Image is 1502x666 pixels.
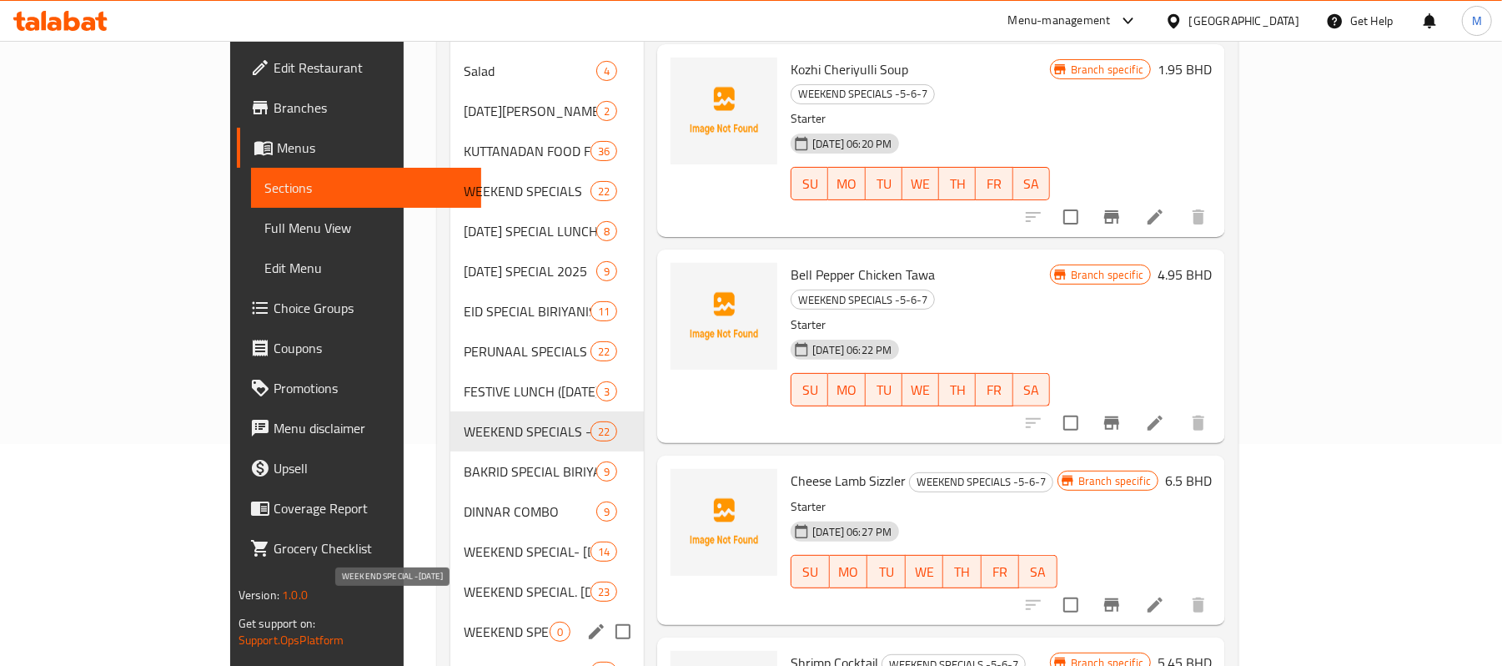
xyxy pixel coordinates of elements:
span: TU [874,560,899,584]
span: SU [798,378,821,402]
div: NATIONAL DAY SPECIAL LUNCH [464,221,596,241]
a: Edit menu item [1145,595,1165,615]
button: TU [867,555,906,588]
span: Salad [464,61,596,81]
span: TH [946,378,969,402]
div: [DATE][PERSON_NAME] 20252 [450,91,644,131]
span: Edit Menu [264,258,468,278]
span: SU [798,172,821,196]
a: Edit Menu [251,248,481,288]
span: Branches [274,98,468,118]
div: DINNAR COMBO [464,502,596,522]
span: SA [1020,172,1043,196]
span: WEEKEND SPECIALS -5-6-7 [791,290,934,310]
div: ONAM SADHYA 2025 [464,101,596,121]
span: Promotions [274,378,468,398]
button: WE [902,167,939,200]
h6: 6.5 BHD [1165,469,1212,492]
div: WEEKEND SPECIALS -5-6-7 [791,84,935,104]
span: Select to update [1053,199,1088,235]
span: Choice Groups [274,298,468,318]
a: Choice Groups [237,288,481,328]
div: KUTTANADAN FOOD FEST36 [450,131,644,171]
span: [DATE] 06:20 PM [806,136,898,152]
button: SA [1013,373,1050,406]
a: Coupons [237,328,481,368]
span: TH [946,172,969,196]
div: WEEKEND SPECIALS -5-6-722 [450,411,644,452]
div: EID SPECIAL BIRIYANIS [464,301,590,321]
div: WEEKEND SPECIALS -5-6-7 [464,421,590,441]
div: WEEKEND SPECIAL- AUG 21-22 [464,542,590,562]
div: PERUNAAL SPECIALS22 [450,331,644,371]
span: WE [912,560,937,584]
span: SA [1026,560,1051,584]
span: Select to update [1053,588,1088,623]
span: FESTIVE LUNCH ([DATE]) [464,381,596,401]
div: items [596,502,617,522]
span: WEEKEND SPECIAL -[DATE] [464,622,550,642]
span: Sections [264,178,468,198]
span: 1.0.0 [282,584,308,606]
div: DINNAR COMBO9 [450,492,644,532]
p: Starter [791,497,1057,517]
a: Edit menu item [1145,207,1165,227]
span: 9 [597,464,616,480]
span: KUTTANADAN FOOD FEST [464,141,590,161]
span: Upsell [274,458,468,478]
button: MO [830,555,868,588]
button: FR [976,373,1012,406]
button: SA [1013,167,1050,200]
button: MO [828,167,865,200]
div: EID SPECIAL BIRIYANIS11 [450,291,644,331]
span: SU [798,560,822,584]
span: WE [909,378,932,402]
span: PERUNAAL SPECIALS [464,341,590,361]
span: Kozhi Cheriyulli Soup [791,57,908,82]
span: MO [835,172,858,196]
img: Kozhi Cheriyulli Soup [671,58,777,164]
h6: 1.95 BHD [1158,58,1212,81]
button: Branch-specific-item [1092,585,1132,625]
div: BAKRID SPECIAL BIRIYANI9 [450,452,644,492]
div: items [596,462,617,482]
div: items [550,622,570,642]
div: Salad4 [450,51,644,91]
span: WEEKEND SPECIAL. [DATE] [464,582,590,602]
div: items [596,261,617,281]
span: WEEKEND SPECIALS -5-6-7 [910,472,1052,492]
div: items [590,582,617,602]
button: delete [1178,403,1218,443]
span: Cheese Lamb Sizzler [791,468,906,493]
span: 36 [591,144,616,159]
a: Sections [251,168,481,208]
span: [DATE] 06:27 PM [806,524,898,540]
span: 8 [597,224,616,240]
span: 9 [597,504,616,520]
button: TU [866,167,902,200]
button: FR [982,555,1020,588]
button: Branch-specific-item [1092,403,1132,443]
div: items [590,341,617,361]
div: [GEOGRAPHIC_DATA] [1189,12,1299,30]
div: items [590,181,617,201]
span: 22 [591,184,616,199]
div: WEEKEND SPECIALS22 [450,171,644,211]
span: WEEKEND SPECIALS -5-6-7 [791,84,934,103]
div: items [596,221,617,241]
span: [DATE] SPECIAL LUNCH [464,221,596,241]
span: Coupons [274,338,468,358]
span: 0 [550,624,570,640]
p: Starter [791,108,1050,129]
span: [DATE] SPECIAL 2025 [464,261,596,281]
div: items [596,381,617,401]
span: MO [836,560,862,584]
span: M [1472,12,1482,30]
span: Select to update [1053,406,1088,441]
button: WE [906,555,944,588]
button: TU [866,373,902,406]
div: WEEKEND SPECIALS -5-6-7 [909,472,1053,492]
img: Cheese Lamb Sizzler [671,469,777,576]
